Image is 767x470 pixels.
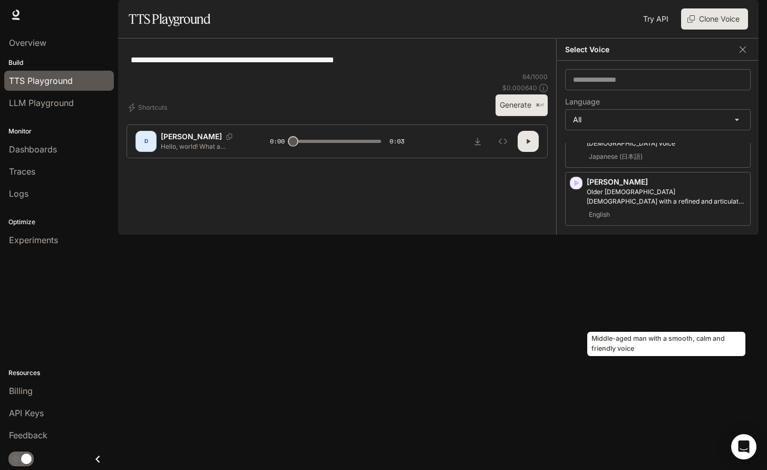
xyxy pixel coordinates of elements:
[496,94,548,116] button: Generate⌘⏎
[502,83,537,92] p: $ 0.000640
[492,131,513,152] button: Inspect
[587,332,745,356] div: Middle-aged man with a smooth, calm and friendly voice
[587,208,612,221] span: English
[129,8,210,30] h1: TTS Playground
[222,133,237,140] button: Copy Voice ID
[522,72,548,81] p: 64 / 1000
[681,8,748,30] button: Clone Voice
[390,136,404,147] span: 0:03
[138,133,154,150] div: D
[639,8,673,30] a: Try API
[587,177,746,187] p: [PERSON_NAME]
[161,142,245,151] p: Hello, world! What a wonderful day to be a text-to-speech model!
[467,131,488,152] button: Download audio
[566,110,750,130] div: All
[731,434,756,459] div: Open Intercom Messenger
[270,136,285,147] span: 0:00
[127,99,171,116] button: Shortcuts
[587,187,746,206] p: Older British male with a refined and articulate voice
[536,102,543,109] p: ⌘⏎
[161,131,222,142] p: [PERSON_NAME]
[565,98,600,105] p: Language
[587,150,645,163] span: Japanese (日本語)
